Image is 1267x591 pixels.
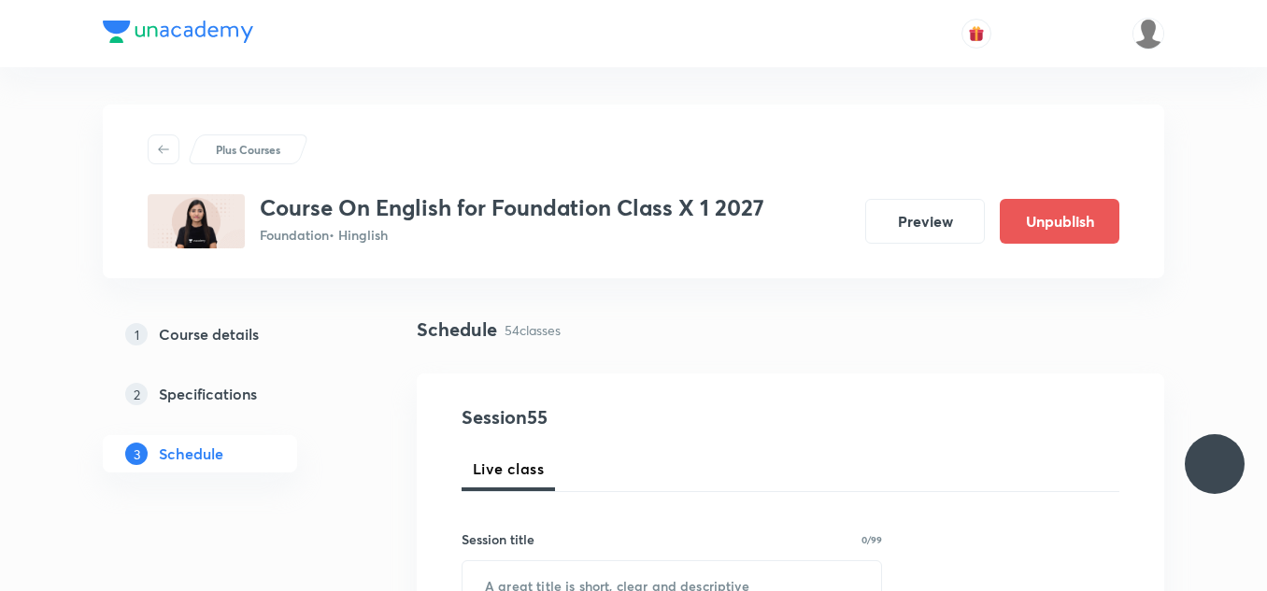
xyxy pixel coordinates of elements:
h6: Session title [462,529,534,549]
img: Company Logo [103,21,253,43]
a: 2Specifications [103,375,357,413]
h3: Course On English for Foundation Class X 1 2027 [260,194,764,221]
a: 1Course details [103,316,357,353]
h4: Session 55 [462,403,803,431]
p: 3 [125,443,148,465]
button: Unpublish [1000,199,1119,244]
img: E0D1D796-11DF-451C-AD8C-37F51BD1BE78_plus.png [148,194,245,248]
p: Plus Courses [216,141,280,158]
p: 54 classes [505,320,561,340]
h5: Course details [159,323,259,345]
p: 2 [125,383,148,405]
button: Preview [865,199,985,244]
a: Company Logo [103,21,253,48]
p: Foundation • Hinglish [260,225,764,245]
h5: Schedule [159,443,223,465]
img: avatar [968,25,985,42]
button: avatar [961,19,991,49]
span: Live class [473,457,544,480]
img: saransh sharma [1132,18,1164,49]
img: ttu [1203,453,1226,475]
p: 0/99 [861,535,882,544]
p: 1 [125,323,148,345]
h4: Schedule [417,316,497,344]
h5: Specifications [159,383,257,405]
